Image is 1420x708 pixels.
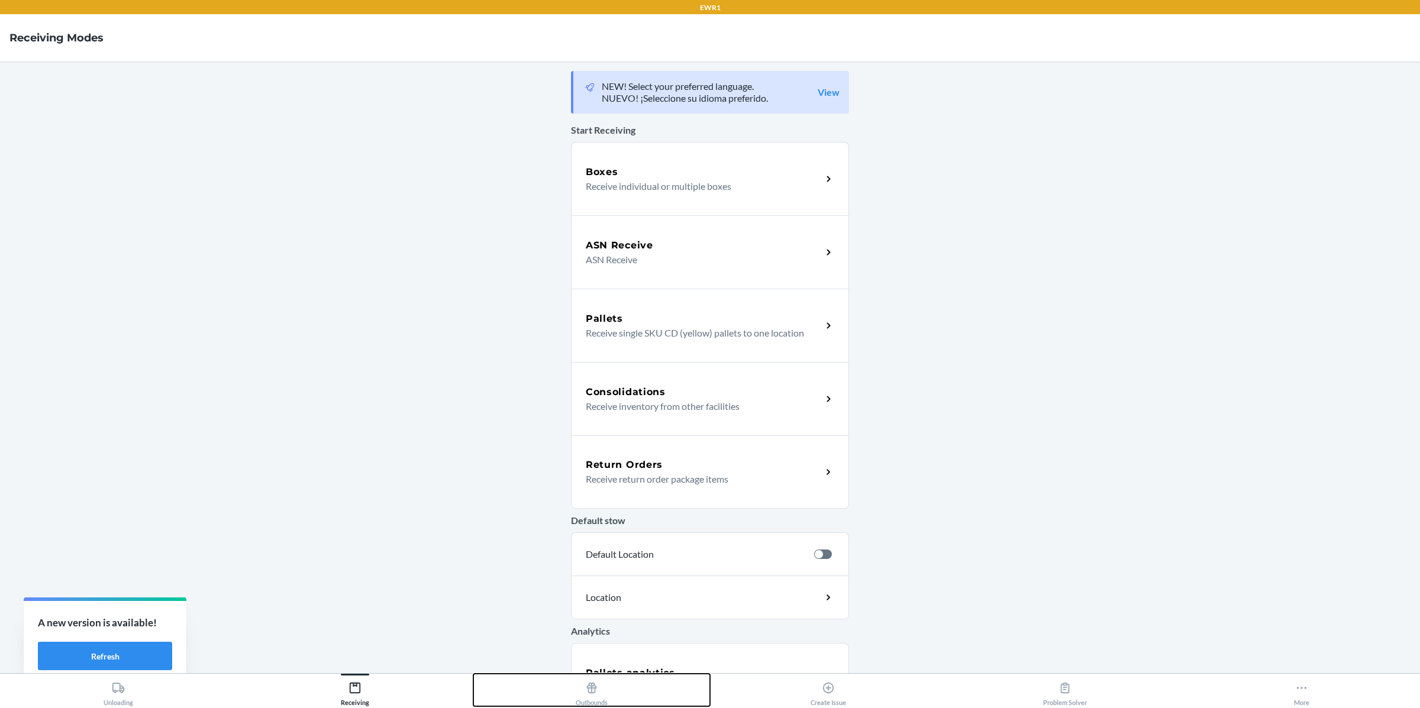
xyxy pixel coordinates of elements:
p: Receive return order package items [586,472,812,486]
a: BoxesReceive individual or multiple boxes [571,142,849,215]
a: View [818,86,840,98]
p: Analytics [571,624,849,638]
p: NUEVO! ¡Seleccione su idioma preferido. [602,92,768,104]
a: Location [571,576,849,619]
p: Start Receiving [571,123,849,137]
p: Receive individual or multiple boxes [586,179,812,193]
button: Create Issue [710,674,947,706]
button: More [1183,674,1420,706]
div: Unloading [104,677,133,706]
button: Receiving [237,674,473,706]
p: Location [586,590,725,604]
div: Outbounds [576,677,608,706]
a: Return OrdersReceive return order package items [571,435,849,509]
p: NEW! Select your preferred language. [602,80,768,92]
a: PalletsReceive single SKU CD (yellow) pallets to one location [571,289,849,362]
p: ASN Receive [586,253,812,267]
div: More [1294,677,1309,706]
button: Outbounds [473,674,710,706]
a: ASN ReceiveASN Receive [571,215,849,289]
h5: Boxes [586,165,618,179]
h4: Receiving Modes [9,30,104,46]
h5: Pallets [586,312,623,326]
button: Refresh [38,642,172,670]
p: Default stow [571,513,849,528]
p: Receive single SKU CD (yellow) pallets to one location [586,326,812,340]
p: EWR1 [700,2,721,13]
p: Receive inventory from other facilities [586,399,812,413]
h5: Consolidations [586,385,666,399]
div: Problem Solver [1043,677,1087,706]
p: A new version is available! [38,615,172,631]
a: ConsolidationsReceive inventory from other facilities [571,362,849,435]
p: Default Location [586,547,805,561]
h5: Pallets analytics [586,666,675,680]
h5: ASN Receive [586,238,653,253]
div: Create Issue [811,677,846,706]
button: Problem Solver [947,674,1183,706]
h5: Return Orders [586,458,663,472]
div: Receiving [341,677,369,706]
